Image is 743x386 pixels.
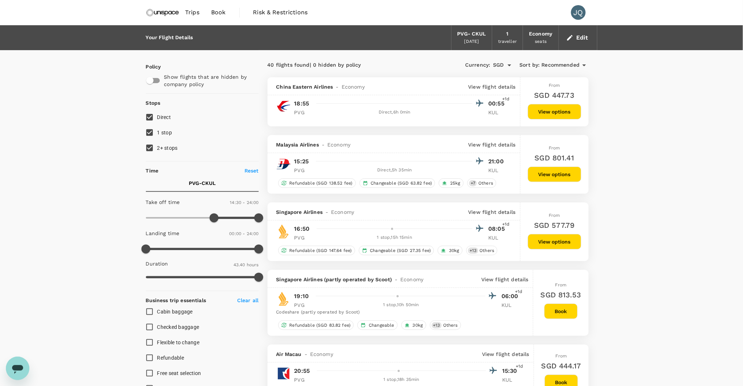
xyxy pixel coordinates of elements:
div: Direct , 5h 35min [317,167,472,174]
button: View options [528,234,581,249]
div: Codeshare (partly operated by Scoot) [276,309,520,316]
span: +1d [516,363,523,370]
span: Singapore Airlines (partly operated by Scoot) [276,276,392,283]
div: Changeable [357,320,398,330]
h6: SGD 801.41 [535,152,574,164]
div: 1 [507,30,509,38]
div: 1 stop , 15h 15min [317,234,472,241]
p: 18:55 [294,99,309,108]
div: Your Flight Details [146,34,193,42]
span: Flexible to change [157,339,200,345]
p: KUL [489,167,507,174]
div: Direct , 6h 0min [317,109,472,116]
span: - [333,83,342,90]
p: Time [146,167,159,174]
span: 30kg [446,248,462,254]
p: Duration [146,260,168,267]
span: +1d [502,221,510,228]
span: + 13 [432,322,442,329]
button: Book [544,304,578,319]
span: China Eastern Airlines [276,83,333,90]
span: Others [440,322,461,329]
p: PVG [294,234,313,241]
button: Open [504,60,515,70]
span: Economy [331,208,354,216]
span: 43.40 hours [233,262,259,267]
div: 1 stop , 18h 35min [317,376,486,383]
span: Cabin baggage [157,309,193,315]
span: Free seat selection [157,370,201,376]
img: NX [276,366,291,381]
img: Unispace [146,4,180,21]
p: PVG [294,301,313,309]
p: PVG [294,109,313,116]
span: Changeable (SGD 63.82 fee) [368,180,435,186]
p: Clear all [237,297,258,304]
span: From [549,145,560,151]
iframe: Button to launch messaging window [6,357,29,380]
h6: SGD 813.53 [541,289,581,301]
span: Refundable (SGD 147.64 fee) [287,248,355,254]
span: Recommended [542,61,580,69]
span: Singapore Airlines [276,208,323,216]
span: + 7 [469,180,477,186]
div: [DATE] [464,38,479,45]
p: View flight details [481,276,529,283]
p: Reset [244,167,259,174]
div: Refundable (SGD 138.52 fee) [278,178,356,188]
h6: SGD 447.73 [534,89,575,101]
span: Direct [157,114,171,120]
p: View flight details [468,141,516,148]
p: KUL [489,234,507,241]
img: SQ [276,224,291,239]
span: 00:00 - 24:00 [229,231,259,236]
p: Take off time [146,198,180,206]
div: 25kg [439,178,464,188]
p: View flight details [468,83,516,90]
span: Checked baggage [157,324,199,330]
span: Book [211,8,226,17]
span: From [556,353,567,359]
span: 1 stop [157,130,172,136]
div: Changeable (SGD 27.35 fee) [359,246,434,255]
img: MH [276,157,291,171]
button: View options [528,104,581,119]
span: 25kg [447,180,463,186]
span: Economy [342,83,365,90]
span: - [392,276,400,283]
div: seats [535,38,547,45]
span: 2+ stops [157,145,178,151]
h6: SGD 444.17 [541,360,581,372]
p: 21:00 [489,157,507,166]
span: Others [477,248,497,254]
button: Edit [565,32,591,44]
span: + 13 [468,248,478,254]
span: From [555,282,567,287]
div: 40 flights found | 0 hidden by policy [268,61,428,69]
p: PVG [294,167,313,174]
img: MU [276,99,291,114]
span: Risk & Restrictions [253,8,308,17]
span: Refundable (SGD 83.82 fee) [287,322,354,329]
h6: SGD 577.79 [534,219,575,231]
div: 30kg [401,320,426,330]
div: Economy [529,30,552,38]
span: - [302,350,310,358]
span: Changeable [366,322,397,329]
p: KUL [489,109,507,116]
div: PVG - CKUL [457,30,486,38]
span: Trips [185,8,199,17]
p: PVG - CKUL [189,179,216,187]
div: JQ [571,5,586,20]
p: 20:55 [294,367,310,375]
p: PVG [294,376,313,383]
p: 08:05 [489,224,507,233]
p: 15:30 [502,367,521,375]
div: 30kg [438,246,463,255]
p: View flight details [468,208,516,216]
span: Refundable (SGD 138.52 fee) [287,180,356,186]
span: Others [475,180,496,186]
span: 30kg [410,322,426,329]
p: KUL [502,376,521,383]
p: Landing time [146,230,180,237]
